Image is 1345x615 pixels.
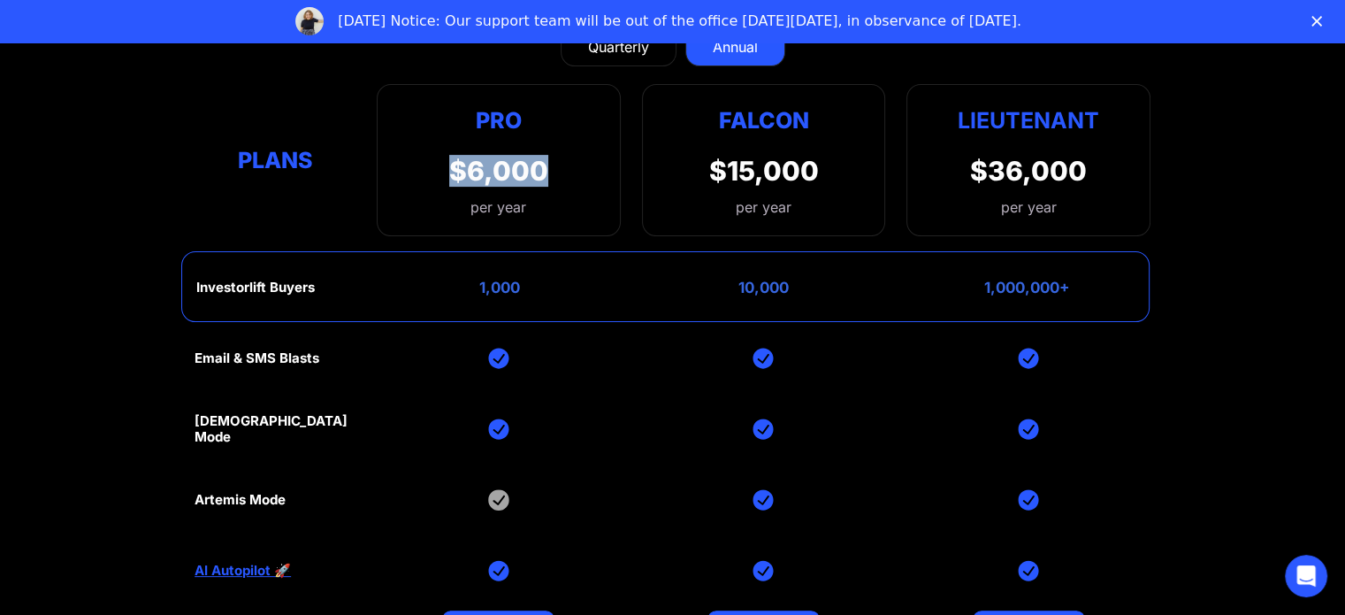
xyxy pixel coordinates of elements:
[195,413,355,445] div: [DEMOGRAPHIC_DATA] Mode
[295,7,324,35] img: Profile image for Elory
[195,350,319,366] div: Email & SMS Blasts
[1311,16,1329,27] div: Close
[713,36,758,58] div: Annual
[449,155,548,187] div: $6,000
[970,155,1087,187] div: $36,000
[196,280,315,296] div: Investorlift Buyers
[736,196,791,218] div: per year
[479,279,520,296] div: 1,000
[588,36,649,58] div: Quarterly
[718,103,808,137] div: Falcon
[738,279,789,296] div: 10,000
[449,103,548,137] div: Pro
[195,492,286,508] div: Artemis Mode
[708,155,818,187] div: $15,000
[958,107,1099,134] strong: Lieutenant
[195,563,291,579] a: AI Autopilot 🚀
[338,12,1021,30] div: [DATE] Notice: Our support team will be out of the office [DATE][DATE], in observance of [DATE].
[449,196,548,218] div: per year
[195,143,355,178] div: Plans
[1001,196,1057,218] div: per year
[1285,555,1327,597] iframe: Intercom live chat
[984,279,1070,296] div: 1,000,000+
